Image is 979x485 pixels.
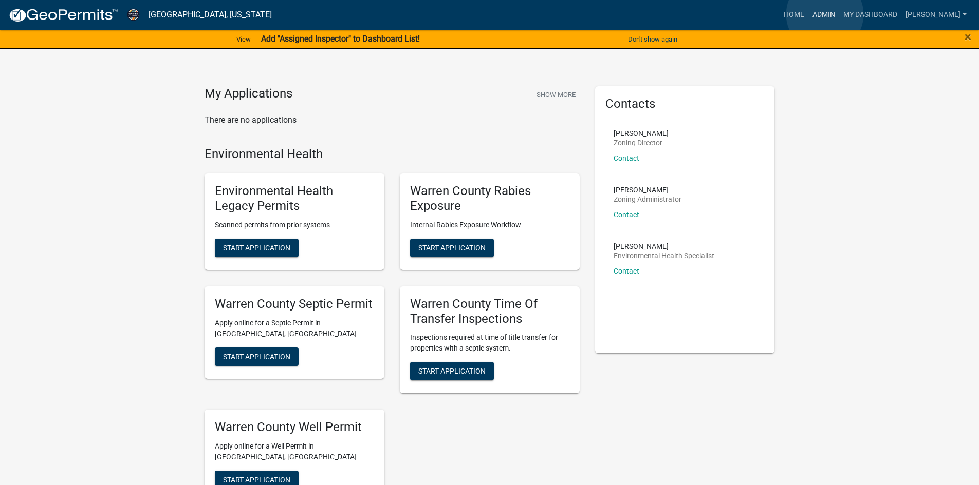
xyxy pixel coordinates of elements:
[965,31,971,43] button: Close
[614,130,669,137] p: [PERSON_NAME]
[965,30,971,44] span: ×
[418,367,486,375] span: Start Application
[614,243,714,250] p: [PERSON_NAME]
[614,196,681,203] p: Zoning Administrator
[808,5,839,25] a: Admin
[410,332,569,354] p: Inspections required at time of title transfer for properties with a septic system.
[126,8,140,22] img: Warren County, Iowa
[614,252,714,259] p: Environmental Health Specialist
[215,318,374,339] p: Apply online for a Septic Permit in [GEOGRAPHIC_DATA], [GEOGRAPHIC_DATA]
[215,184,374,214] h5: Environmental Health Legacy Permits
[410,220,569,230] p: Internal Rabies Exposure Workflow
[605,96,765,111] h5: Contacts
[223,352,290,360] span: Start Application
[215,297,374,312] h5: Warren County Septic Permit
[614,210,639,219] a: Contact
[410,297,569,326] h5: Warren County Time Of Transfer Inspections
[614,139,669,146] p: Zoning Director
[215,420,374,435] h5: Warren County Well Permit
[215,441,374,462] p: Apply online for a Well Permit in [GEOGRAPHIC_DATA], [GEOGRAPHIC_DATA]
[532,86,580,103] button: Show More
[149,6,272,24] a: [GEOGRAPHIC_DATA], [US_STATE]
[215,220,374,230] p: Scanned permits from prior systems
[223,243,290,251] span: Start Application
[624,31,681,48] button: Don't show again
[410,239,494,257] button: Start Application
[614,154,639,162] a: Contact
[780,5,808,25] a: Home
[205,86,292,102] h4: My Applications
[901,5,971,25] a: [PERSON_NAME]
[205,147,580,162] h4: Environmental Health
[410,184,569,214] h5: Warren County Rabies Exposure
[261,34,420,44] strong: Add "Assigned Inspector" to Dashboard List!
[215,347,299,366] button: Start Application
[418,243,486,251] span: Start Application
[223,476,290,484] span: Start Application
[215,239,299,257] button: Start Application
[614,186,681,193] p: [PERSON_NAME]
[205,114,580,126] p: There are no applications
[232,31,255,48] a: View
[410,362,494,380] button: Start Application
[614,267,639,275] a: Contact
[839,5,901,25] a: My Dashboard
